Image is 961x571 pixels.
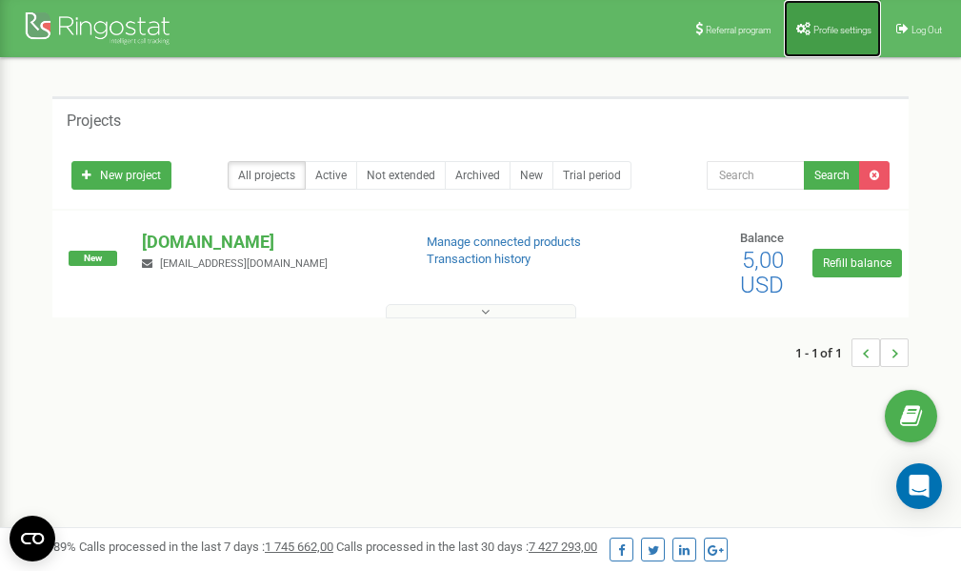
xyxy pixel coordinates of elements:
[911,25,942,35] span: Log Out
[67,112,121,130] h5: Projects
[795,319,909,386] nav: ...
[740,231,784,245] span: Balance
[896,463,942,509] div: Open Intercom Messenger
[445,161,511,190] a: Archived
[228,161,306,190] a: All projects
[10,516,55,561] button: Open CMP widget
[795,338,851,367] span: 1 - 1 of 1
[305,161,357,190] a: Active
[706,25,771,35] span: Referral program
[813,25,871,35] span: Profile settings
[740,247,784,298] span: 5,00 USD
[79,540,333,554] span: Calls processed in the last 7 days :
[812,249,902,277] a: Refill balance
[804,161,860,190] button: Search
[427,252,531,266] a: Transaction history
[69,251,117,266] span: New
[707,161,805,190] input: Search
[529,540,597,554] u: 7 427 293,00
[265,540,333,554] u: 1 745 662,00
[510,161,553,190] a: New
[552,161,631,190] a: Trial period
[71,161,171,190] a: New project
[142,230,395,255] p: [DOMAIN_NAME]
[336,540,597,554] span: Calls processed in the last 30 days :
[427,235,581,249] a: Manage connected products
[160,257,328,270] span: [EMAIL_ADDRESS][DOMAIN_NAME]
[356,161,446,190] a: Not extended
